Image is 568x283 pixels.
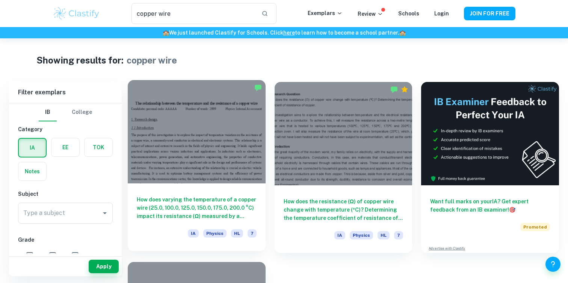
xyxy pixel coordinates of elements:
span: 7 [394,231,403,239]
span: Physics [350,231,373,239]
button: Notes [18,162,46,180]
a: How does the resistance (Ω) of copper wire change with temperature (ºC)? Determining the temperat... [275,82,412,253]
h6: How does the resistance (Ω) of copper wire change with temperature (ºC)? Determining the temperat... [284,197,403,222]
a: Want full marks on yourIA? Get expert feedback from an IB examiner!PromotedAdvertise with Clastify [421,82,559,253]
span: Promoted [520,223,550,231]
span: 5 [83,251,86,260]
span: 7 [37,251,41,260]
span: HL [231,229,243,238]
a: How does varying the temperature of a copper wire (25.0, 100.0, 125.0, 150.0, 175.0, 200.0 °C) im... [128,82,266,253]
h1: copper wire [127,53,177,67]
h6: Subject [18,190,113,198]
span: IA [188,229,199,238]
span: HL [378,231,390,239]
a: here [283,30,295,36]
button: IA [19,139,46,157]
h6: How does varying the temperature of a copper wire (25.0, 100.0, 125.0, 150.0, 175.0, 200.0 °C) im... [137,195,257,220]
p: Review [358,10,383,18]
img: Thumbnail [421,82,559,185]
img: Marked [254,84,262,91]
img: Marked [390,86,398,93]
span: 🎯 [509,207,515,213]
button: TOK [85,138,112,156]
img: Clastify logo [53,6,100,21]
span: 6 [60,251,63,260]
button: EE [51,138,79,156]
p: Exemplars [308,9,343,17]
span: 7 [248,229,257,238]
h6: Category [18,125,113,133]
h6: Grade [18,236,113,244]
a: Schools [398,11,419,17]
h6: Want full marks on your IA ? Get expert feedback from an IB examiner! [430,197,550,214]
span: IA [334,231,345,239]
h1: Showing results for: [36,53,124,67]
h6: We just launched Clastify for Schools. Click to learn how to become a school partner. [2,29,566,37]
div: Premium [401,86,408,93]
input: Search for any exemplars... [131,3,255,24]
button: Help and Feedback [545,257,560,272]
a: Login [434,11,449,17]
span: 🏫 [163,30,169,36]
button: IB [39,103,57,121]
span: Physics [203,229,227,238]
a: Advertise with Clastify [429,246,465,251]
h6: Filter exemplars [9,82,122,103]
button: JOIN FOR FREE [464,7,515,20]
div: Filter type choice [39,103,92,121]
button: College [72,103,92,121]
button: Open [100,208,110,218]
button: Apply [89,260,119,273]
span: 🏫 [399,30,406,36]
